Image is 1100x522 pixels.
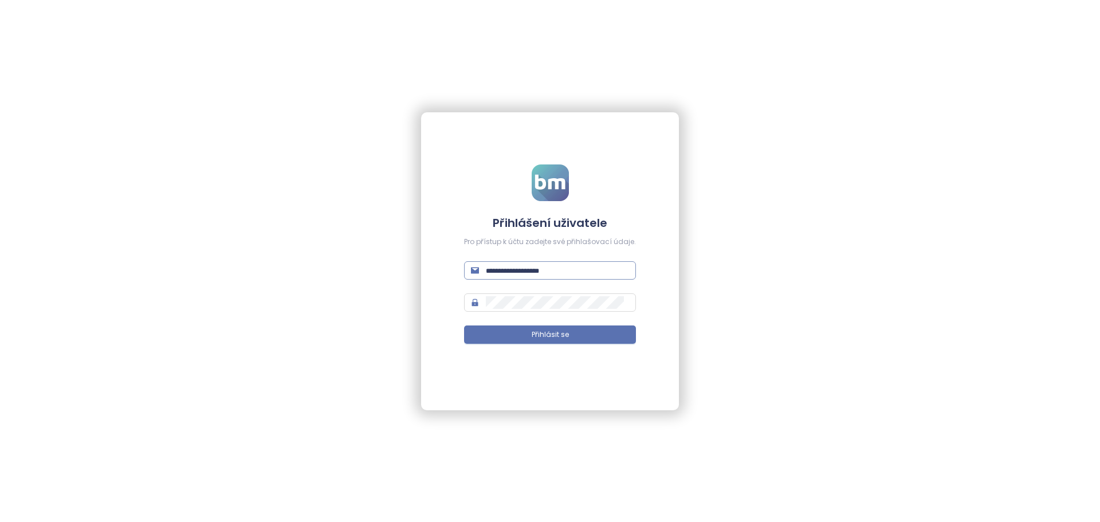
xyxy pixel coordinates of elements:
img: logo [532,164,569,201]
h4: Přihlášení uživatele [464,215,636,231]
span: lock [471,299,479,307]
span: mail [471,266,479,274]
span: Přihlásit se [532,329,569,340]
div: Pro přístup k účtu zadejte své přihlašovací údaje. [464,237,636,248]
button: Přihlásit se [464,325,636,344]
